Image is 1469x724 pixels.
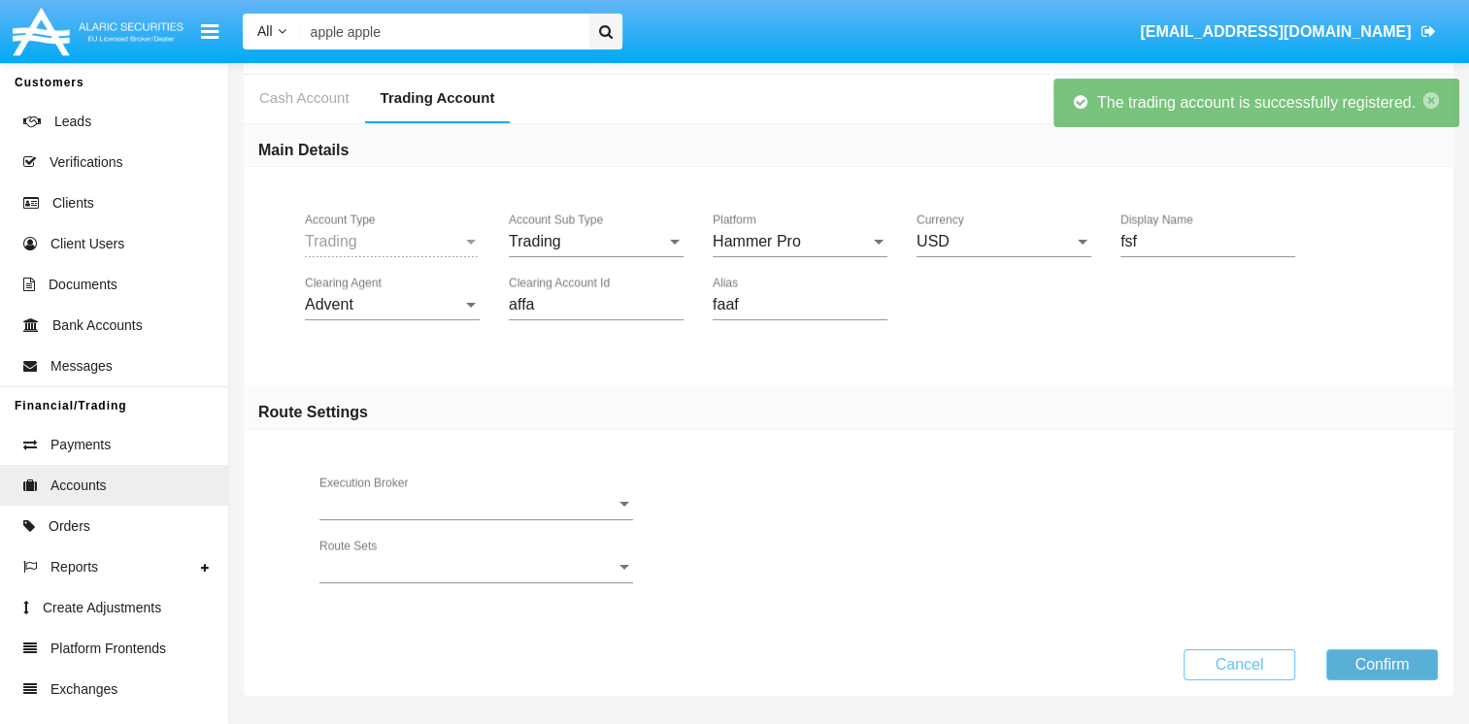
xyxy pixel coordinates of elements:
span: Platform Frontends [50,639,166,659]
span: Route Sets [319,559,616,576]
span: Orders [49,516,90,537]
span: Reports [50,557,98,577]
span: Advent [305,296,353,313]
span: USD [917,233,950,249]
span: Verifications [50,152,122,173]
h6: Route Settings [258,402,368,423]
span: [EMAIL_ADDRESS][DOMAIN_NAME] [1140,23,1411,40]
button: Confirm [1326,649,1438,680]
h6: Main Details [258,140,349,161]
span: Leads [54,112,91,132]
span: Accounts [50,476,107,496]
span: Hammer Pro [713,233,801,249]
span: Trading [509,233,561,249]
button: Cancel [1184,649,1295,680]
span: Client Users [50,234,124,254]
span: All [257,23,273,39]
span: Payments [50,435,111,455]
a: All [243,21,301,42]
span: Documents [49,275,117,295]
span: Messages [50,356,113,377]
span: Trading [305,233,357,249]
span: Create Adjustments [43,598,161,618]
input: Search [301,14,583,49]
span: Bank Accounts [52,315,143,336]
span: Clients [52,193,94,214]
span: Exchanges [50,679,117,700]
span: Execution Broker [319,496,616,513]
img: Logo image [10,3,186,60]
span: The trading account is successfully registered. [1097,94,1416,111]
a: [EMAIL_ADDRESS][DOMAIN_NAME] [1131,5,1445,59]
